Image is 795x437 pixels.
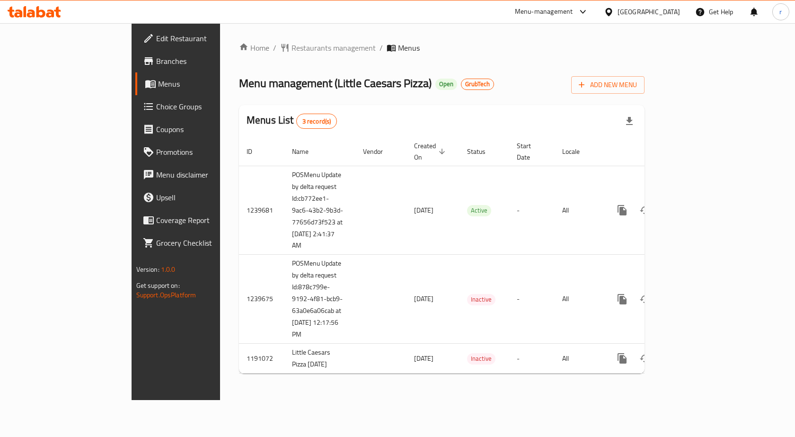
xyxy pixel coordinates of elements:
span: [DATE] [414,293,433,305]
span: Menus [398,42,420,54]
td: All [555,344,603,374]
div: [GEOGRAPHIC_DATA] [618,7,680,17]
button: more [611,288,634,311]
button: Change Status [634,347,656,370]
span: Coverage Report [156,214,257,226]
a: Menu disclaimer [135,163,265,186]
span: Upsell [156,192,257,203]
span: Locale [562,146,592,157]
span: GrubTech [461,80,494,88]
span: Branches [156,55,257,67]
td: POSMenu Update by delta request Id:878c799e-9192-4f81-bcb9-63a0e6a06cab at [DATE] 12:17:56 PM [284,255,355,344]
a: Coverage Report [135,209,265,232]
li: / [380,42,383,54]
button: more [611,199,634,222]
a: Branches [135,50,265,72]
span: ID [247,146,265,157]
td: - [509,166,555,255]
span: Choice Groups [156,101,257,112]
td: All [555,166,603,255]
span: Open [435,80,457,88]
div: Inactive [467,353,495,365]
a: Grocery Checklist [135,232,265,254]
span: Add New Menu [579,79,637,91]
span: Menu management ( Little Caesars Pizza ) [239,72,432,94]
span: Name [292,146,321,157]
td: All [555,255,603,344]
div: Open [435,79,457,90]
button: Change Status [634,199,656,222]
span: [DATE] [414,352,433,365]
li: / [273,42,276,54]
span: Restaurants management [291,42,376,54]
span: Edit Restaurant [156,33,257,44]
td: POSMenu Update by delta request Id:cb772ee1-9ac6-43b2-9b3d-77656d73f523 at [DATE] 2:41:37 AM [284,166,355,255]
button: Change Status [634,288,656,311]
span: Version: [136,263,159,276]
a: Support.OpsPlatform [136,289,196,301]
td: - [509,255,555,344]
a: Promotions [135,141,265,163]
span: Status [467,146,498,157]
div: Export file [618,110,641,133]
span: [DATE] [414,204,433,216]
span: Coupons [156,124,257,135]
a: Edit Restaurant [135,27,265,50]
span: Created On [414,140,448,163]
span: 1.0.0 [161,263,176,276]
td: Little Caesars Pizza [DATE] [284,344,355,374]
th: Actions [603,137,709,166]
button: Add New Menu [571,76,645,94]
a: Coupons [135,118,265,141]
span: Active [467,205,491,216]
span: 3 record(s) [297,117,337,126]
a: Restaurants management [280,42,376,54]
span: Menus [158,78,257,89]
td: - [509,344,555,374]
span: Promotions [156,146,257,158]
div: Menu-management [515,6,573,18]
div: Total records count [296,114,337,129]
nav: breadcrumb [239,42,645,54]
span: Inactive [467,353,495,364]
a: Upsell [135,186,265,209]
span: r [779,7,782,17]
a: Choice Groups [135,95,265,118]
span: Start Date [517,140,543,163]
span: Vendor [363,146,395,157]
span: Get support on: [136,279,180,292]
a: Menus [135,72,265,95]
table: enhanced table [239,137,709,374]
span: Grocery Checklist [156,237,257,249]
button: more [611,347,634,370]
h2: Menus List [247,113,337,129]
span: Inactive [467,294,495,305]
span: Menu disclaimer [156,169,257,180]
